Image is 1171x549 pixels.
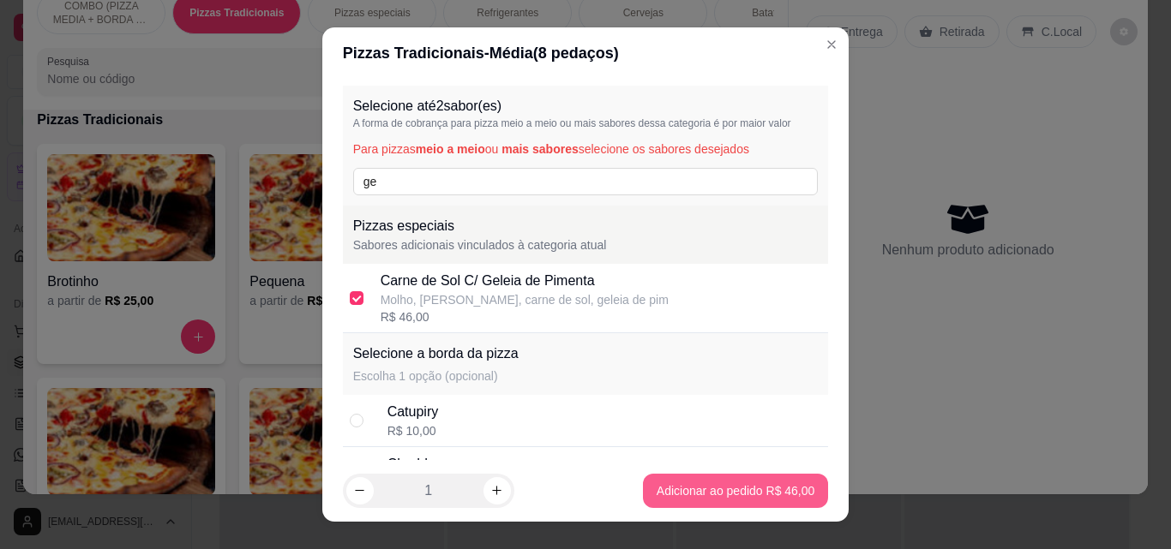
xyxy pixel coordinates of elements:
div: Carne de Sol C/ Geleia de Pimenta [381,271,669,291]
button: Adicionar ao pedido R$ 46,00 [643,474,828,508]
p: Selecione a borda da pizza [353,343,519,364]
div: Catupiry [387,402,439,422]
div: R$ 10,00 [387,422,439,439]
div: Pizzas Tradicionais - Média ( 8 pedaços) [343,41,829,65]
p: Selecione até 2 sabor(es) [353,96,819,116]
p: Pizzas especiais [353,216,819,236]
button: Close [818,31,845,58]
p: 1 [424,480,432,501]
p: Escolha 1 opção (opcional) [353,367,519,385]
button: increase-product-quantity [483,477,511,504]
span: mais sabores [501,142,579,156]
p: A forma de cobrança para pizza meio a meio ou mais sabores dessa categoria é por [353,116,819,130]
input: Pesquise pelo nome do sabor [353,168,819,195]
div: Molho, [PERSON_NAME], carne de sol, geleia de pim [381,291,669,308]
div: Cheddar [387,454,440,474]
div: R$ 46,00 [381,308,669,325]
span: maior valor [740,117,790,129]
button: decrease-product-quantity [346,477,374,504]
p: Sabores adicionais vinculados à categoria atual [353,236,819,254]
span: meio a meio [416,142,485,156]
p: Para pizzas ou selecione os sabores desejados [353,140,819,158]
